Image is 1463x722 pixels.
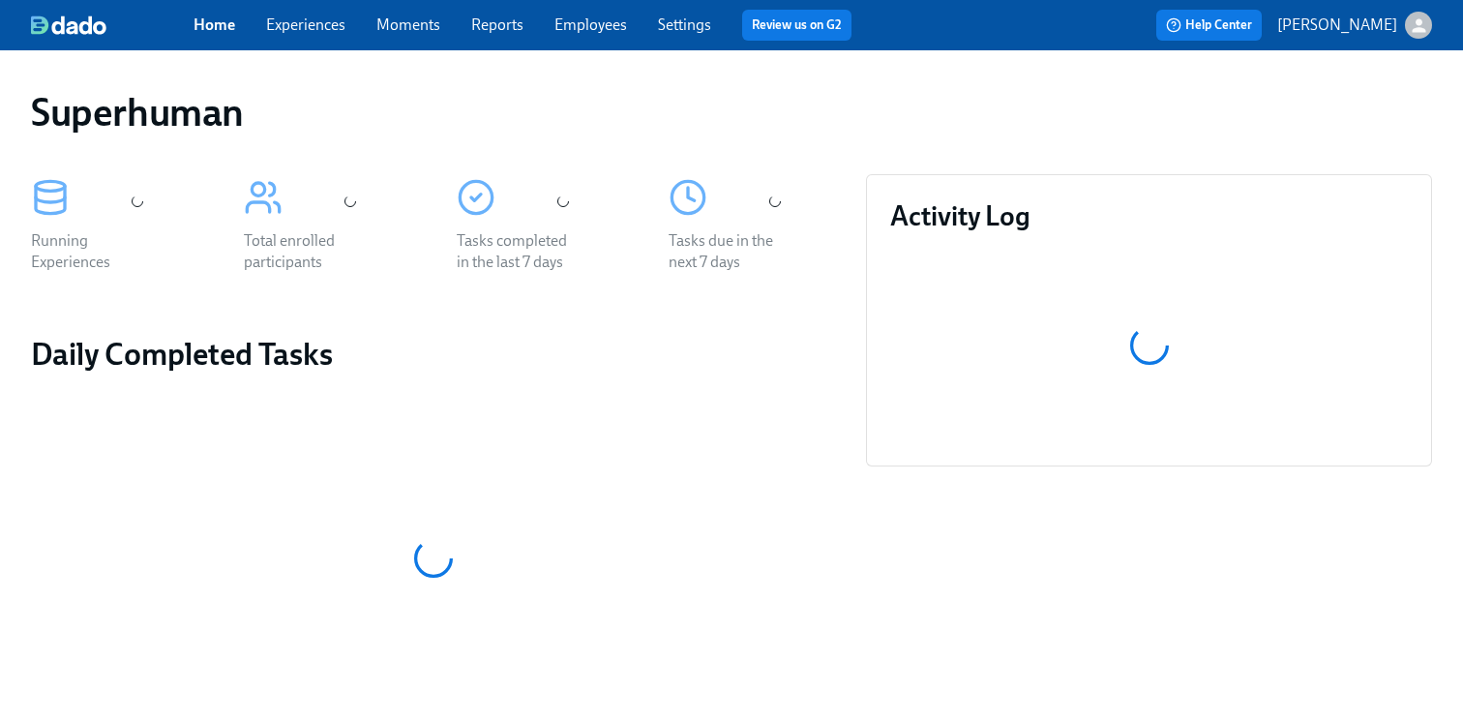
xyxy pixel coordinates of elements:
a: Reports [471,15,523,34]
div: Running Experiences [31,230,155,273]
p: [PERSON_NAME] [1277,15,1397,36]
a: Review us on G2 [752,15,842,35]
button: [PERSON_NAME] [1277,12,1432,39]
span: Help Center [1166,15,1252,35]
button: Review us on G2 [742,10,851,41]
a: Experiences [266,15,345,34]
a: Employees [554,15,627,34]
a: Moments [376,15,440,34]
div: Tasks due in the next 7 days [669,230,792,273]
h2: Daily Completed Tasks [31,335,835,374]
h1: Superhuman [31,89,244,135]
img: dado [31,15,106,35]
a: Settings [658,15,711,34]
div: Total enrolled participants [244,230,368,273]
a: dado [31,15,194,35]
div: Tasks completed in the last 7 days [457,230,581,273]
button: Help Center [1156,10,1262,41]
a: Home [194,15,235,34]
h3: Activity Log [890,198,1408,233]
